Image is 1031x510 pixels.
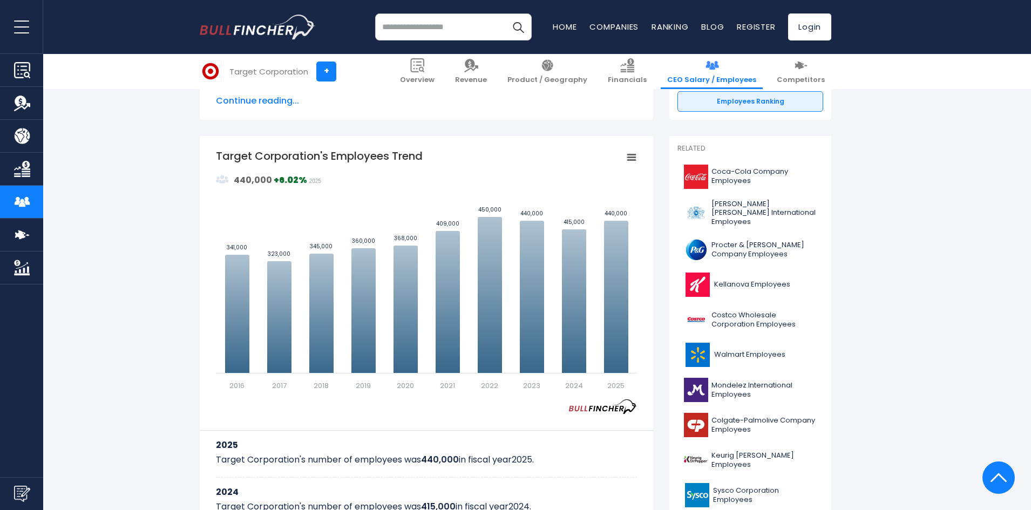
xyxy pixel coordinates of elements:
[200,61,221,81] img: TGT logo
[216,173,229,186] img: graph_employee_icon.svg
[770,54,831,89] a: Competitors
[684,201,708,225] img: PM logo
[440,380,455,391] text: 2021
[501,54,594,89] a: Product / Geography
[274,174,307,186] strong: +
[216,438,637,452] h3: 2025
[677,340,823,370] a: Walmart Employees
[711,241,817,259] span: Procter & [PERSON_NAME] Company Employees
[229,380,245,391] text: 2016
[684,483,710,507] img: SYY logo
[677,144,823,153] p: Related
[397,380,414,391] text: 2020
[553,21,576,32] a: Home
[677,445,823,475] a: Keurig [PERSON_NAME] Employees
[677,480,823,510] a: Sysco Corporation Employees
[652,21,688,32] a: Ranking
[714,350,785,359] span: Walmart Employees
[316,62,336,81] a: +
[608,76,647,85] span: Financials
[565,380,583,391] text: 2024
[777,76,825,85] span: Competitors
[481,380,498,391] text: 2022
[684,165,708,189] img: KO logo
[677,305,823,335] a: Costco Wholesale Corporation Employees
[507,76,587,85] span: Product / Geography
[356,380,371,391] text: 2019
[216,94,637,107] span: Continue reading...
[711,311,817,329] span: Costco Wholesale Corporation Employees
[667,76,756,85] span: CEO Salary / Employees
[607,380,625,391] text: 2025
[200,15,316,39] a: Go to homepage
[677,410,823,440] a: Colgate-Palmolive Company Employees
[713,486,817,505] span: Sysco Corporation Employees
[268,250,290,258] text: 323,000
[234,174,272,186] strong: 440,000
[309,178,321,184] span: 2025
[512,453,532,466] span: 2025
[677,162,823,192] a: Coca-Cola Company Employees
[229,65,308,78] div: Target Corporation
[314,380,329,391] text: 2018
[711,381,817,399] span: Mondelez International Employees
[701,21,724,32] a: Blog
[227,243,247,251] text: 341,000
[216,453,637,466] p: Target Corporation's number of employees was in fiscal year .
[737,21,775,32] a: Register
[523,380,540,391] text: 2023
[684,237,708,262] img: PG logo
[711,451,817,470] span: Keurig [PERSON_NAME] Employees
[520,209,543,217] text: 440,000
[216,485,637,499] h3: 2024
[677,197,823,230] a: [PERSON_NAME] [PERSON_NAME] International Employees
[200,15,316,39] img: bullfincher logo
[216,148,637,391] svg: Target Corporation's Employees Trend
[711,200,817,227] span: [PERSON_NAME] [PERSON_NAME] International Employees
[394,234,417,242] text: 368,000
[677,235,823,264] a: Procter & [PERSON_NAME] Company Employees
[788,13,831,40] a: Login
[684,273,711,297] img: K logo
[677,91,823,112] a: Employees Ranking
[421,453,459,466] b: 440,000
[684,448,708,472] img: KDP logo
[601,54,653,89] a: Financials
[714,280,790,289] span: Kellanova Employees
[684,413,708,437] img: CL logo
[505,13,532,40] button: Search
[677,375,823,405] a: Mondelez International Employees
[684,343,711,367] img: WMT logo
[279,174,307,186] strong: 6.02%
[684,308,708,332] img: COST logo
[310,242,333,250] text: 345,000
[589,21,639,32] a: Companies
[352,237,375,245] text: 360,000
[400,76,435,85] span: Overview
[394,54,441,89] a: Overview
[449,54,493,89] a: Revenue
[711,416,817,434] span: Colgate-Palmolive Company Employees
[436,220,459,228] text: 409,000
[272,380,287,391] text: 2017
[677,270,823,300] a: Kellanova Employees
[216,148,423,164] tspan: Target Corporation's Employees Trend
[661,54,763,89] a: CEO Salary / Employees
[605,209,627,217] text: 440,000
[478,206,501,214] text: 450,000
[684,378,708,402] img: MDLZ logo
[564,218,585,226] text: 415,000
[711,167,817,186] span: Coca-Cola Company Employees
[455,76,487,85] span: Revenue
